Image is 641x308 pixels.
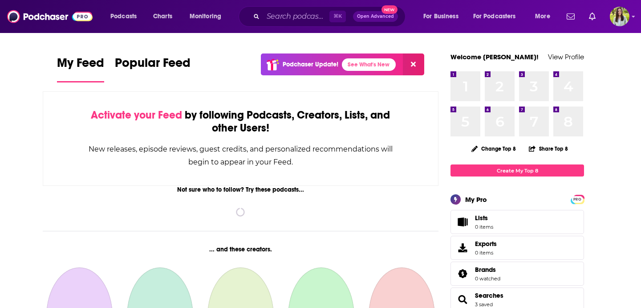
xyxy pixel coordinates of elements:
[548,53,584,61] a: View Profile
[329,11,346,22] span: ⌘ K
[610,7,629,26] button: Show profile menu
[57,55,104,76] span: My Feed
[183,9,233,24] button: open menu
[465,195,487,204] div: My Pro
[454,267,471,280] a: Brands
[475,224,493,230] span: 0 items
[475,240,497,248] span: Exports
[473,10,516,23] span: For Podcasters
[475,301,493,308] a: 3 saved
[610,7,629,26] img: User Profile
[115,55,191,76] span: Popular Feed
[104,9,148,24] button: open menu
[57,55,104,82] a: My Feed
[475,266,500,274] a: Brands
[7,8,93,25] img: Podchaser - Follow, Share and Rate Podcasts
[357,14,394,19] span: Open Advanced
[454,293,471,306] a: Searches
[467,9,529,24] button: open menu
[475,250,497,256] span: 0 items
[475,214,488,222] span: Lists
[247,6,414,27] div: Search podcasts, credits, & more...
[342,58,396,71] a: See What's New
[610,7,629,26] span: Logged in as meaghanyoungblood
[110,10,137,23] span: Podcasts
[263,9,329,24] input: Search podcasts, credits, & more...
[450,262,584,286] span: Brands
[466,143,521,154] button: Change Top 8
[353,11,398,22] button: Open AdvancedNew
[88,143,394,168] div: New releases, episode reviews, guest credits, and personalized recommendations will begin to appe...
[43,246,438,253] div: ... and these creators.
[572,196,583,202] a: PRO
[43,186,438,193] div: Not sure who to follow? Try these podcasts...
[190,10,221,23] span: Monitoring
[454,216,471,228] span: Lists
[115,55,191,82] a: Popular Feed
[529,9,561,24] button: open menu
[88,109,394,135] div: by following Podcasts, Creators, Lists, and other Users!
[475,214,493,222] span: Lists
[450,164,584,177] a: Create My Top 8
[450,236,584,260] a: Exports
[563,9,578,24] a: Show notifications dropdown
[423,10,458,23] span: For Business
[153,10,172,23] span: Charts
[475,292,503,300] a: Searches
[572,196,583,203] span: PRO
[585,9,599,24] a: Show notifications dropdown
[475,275,500,282] a: 0 watched
[450,53,539,61] a: Welcome [PERSON_NAME]!
[475,266,496,274] span: Brands
[528,140,568,157] button: Share Top 8
[450,210,584,234] a: Lists
[381,5,398,14] span: New
[91,108,182,122] span: Activate your Feed
[147,9,178,24] a: Charts
[535,10,550,23] span: More
[454,242,471,254] span: Exports
[283,61,338,68] p: Podchaser Update!
[417,9,470,24] button: open menu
